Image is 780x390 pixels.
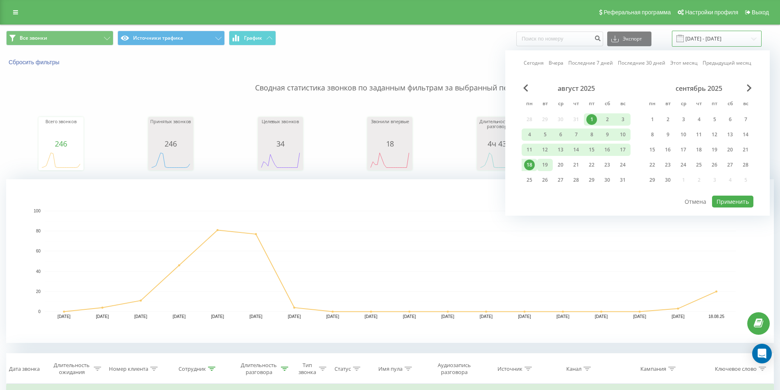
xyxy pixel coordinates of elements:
[522,84,631,92] div: август 2025
[369,148,410,172] svg: A chart.
[553,128,568,141] div: ср 6 авг. 2025 г.
[479,148,520,172] svg: A chart.
[540,129,550,140] div: 5
[20,35,47,41] span: Все звонки
[740,129,751,140] div: 14
[712,196,753,207] button: Применить
[691,144,707,156] div: чт 18 сент. 2025 г.
[660,159,676,171] div: вт 23 сент. 2025 г.
[568,59,613,67] a: Последние 7 дней
[378,365,402,372] div: Имя пула
[34,209,41,213] text: 100
[694,160,704,170] div: 25
[752,344,772,363] div: Open Intercom Messenger
[571,175,581,185] div: 28
[647,114,658,125] div: 1
[707,159,722,171] div: пт 26 сент. 2025 г.
[740,160,751,170] div: 28
[618,59,665,67] a: Последние 30 дней
[9,365,40,372] div: Дата звонка
[722,113,738,126] div: сб 6 сент. 2025 г.
[584,174,599,186] div: пт 29 авг. 2025 г.
[479,119,520,140] div: Длительность всех разговоров
[239,362,279,376] div: Длительность разговора
[602,129,613,140] div: 9
[568,159,584,171] div: чт 21 авг. 2025 г.
[671,314,685,319] text: [DATE]
[676,159,691,171] div: ср 24 сент. 2025 г.
[644,128,660,141] div: пн 8 сент. 2025 г.
[179,365,206,372] div: Сотрудник
[553,144,568,156] div: ср 13 авг. 2025 г.
[599,159,615,171] div: сб 23 авг. 2025 г.
[662,175,673,185] div: 30
[41,119,81,140] div: Всего звонков
[607,32,651,46] button: Экспорт
[708,98,721,110] abbr: пятница
[615,174,631,186] div: вс 31 авг. 2025 г.
[678,114,689,125] div: 3
[134,314,147,319] text: [DATE]
[584,128,599,141] div: пт 8 авг. 2025 г.
[615,144,631,156] div: вс 17 авг. 2025 г.
[662,98,674,110] abbr: вторник
[602,144,613,155] div: 16
[556,314,570,319] text: [DATE]
[364,314,378,319] text: [DATE]
[707,128,722,141] div: пт 12 сент. 2025 г.
[724,98,736,110] abbr: суббота
[211,314,224,319] text: [DATE]
[740,144,751,155] div: 21
[617,175,628,185] div: 31
[522,174,537,186] div: пн 25 авг. 2025 г.
[691,113,707,126] div: чт 4 сент. 2025 г.
[430,362,478,376] div: Аудиозапись разговора
[479,140,520,148] div: 4ч 43м
[640,365,666,372] div: Кампания
[522,144,537,156] div: пн 11 авг. 2025 г.
[150,148,191,172] svg: A chart.
[662,160,673,170] div: 23
[36,269,41,274] text: 40
[647,175,658,185] div: 29
[644,113,660,126] div: пн 1 сент. 2025 г.
[678,129,689,140] div: 10
[586,98,598,110] abbr: пятница
[523,84,528,92] span: Previous Month
[644,159,660,171] div: пн 22 сент. 2025 г.
[326,314,339,319] text: [DATE]
[173,314,186,319] text: [DATE]
[586,129,597,140] div: 8
[553,174,568,186] div: ср 27 авг. 2025 г.
[584,159,599,171] div: пт 22 авг. 2025 г.
[647,160,658,170] div: 22
[644,144,660,156] div: пн 15 сент. 2025 г.
[615,113,631,126] div: вс 3 авг. 2025 г.
[118,31,225,45] button: Источники трафика
[36,249,41,254] text: 60
[599,174,615,186] div: сб 30 авг. 2025 г.
[691,128,707,141] div: чт 11 сент. 2025 г.
[677,98,690,110] abbr: среда
[568,174,584,186] div: чт 28 авг. 2025 г.
[58,314,71,319] text: [DATE]
[539,98,551,110] abbr: вторник
[109,365,148,372] div: Номер клиента
[709,144,720,155] div: 19
[52,362,92,376] div: Длительность ожидания
[584,113,599,126] div: пт 1 авг. 2025 г.
[549,59,563,67] a: Вчера
[586,175,597,185] div: 29
[6,179,774,343] svg: A chart.
[709,129,720,140] div: 12
[555,144,566,155] div: 13
[707,113,722,126] div: пт 5 сент. 2025 г.
[644,84,753,92] div: сентябрь 2025
[662,114,673,125] div: 2
[555,175,566,185] div: 27
[522,159,537,171] div: пн 18 авг. 2025 г.
[660,174,676,186] div: вт 30 сент. 2025 г.
[524,144,535,155] div: 11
